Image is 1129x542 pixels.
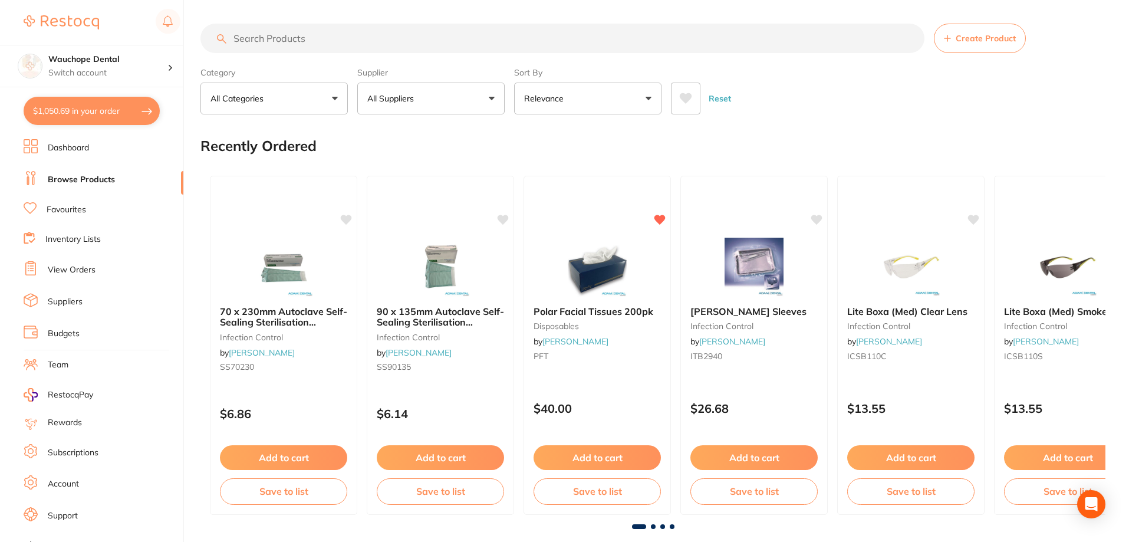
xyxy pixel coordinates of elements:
[847,352,975,361] small: ICSB110C
[1004,336,1079,347] span: by
[690,352,818,361] small: ITB2940
[24,388,38,402] img: RestocqPay
[24,15,99,29] img: Restocq Logo
[229,347,295,358] a: [PERSON_NAME]
[847,321,975,331] small: infection control
[847,445,975,470] button: Add to cart
[24,97,160,125] button: $1,050.69 in your order
[48,142,89,154] a: Dashboard
[705,83,735,114] button: Reset
[934,24,1026,53] button: Create Product
[514,83,661,114] button: Relevance
[534,352,661,361] small: PFT
[1029,238,1106,297] img: Lite Boxa (Med) Smoke Lens
[200,83,348,114] button: All Categories
[690,336,765,347] span: by
[534,445,661,470] button: Add to cart
[200,138,317,155] h2: Recently Ordered
[220,407,347,421] p: $6.86
[402,238,479,297] img: 90 x 135mm Autoclave Self-Sealing Sterilisation Pouches 200/pk
[24,9,99,36] a: Restocq Logo
[48,174,115,186] a: Browse Products
[200,24,924,53] input: Search Products
[48,510,78,522] a: Support
[220,362,347,372] small: SS70230
[534,478,661,504] button: Save to list
[357,67,505,78] label: Supplier
[220,306,347,328] b: 70 x 230mm Autoclave Self-Sealing Sterilisation Pouches 200/pk
[48,67,167,79] p: Switch account
[690,321,818,331] small: infection control
[48,417,82,429] a: Rewards
[45,234,101,245] a: Inventory Lists
[524,93,568,104] p: Relevance
[699,336,765,347] a: [PERSON_NAME]
[856,336,922,347] a: [PERSON_NAME]
[367,93,419,104] p: All Suppliers
[377,407,504,421] p: $6.14
[220,445,347,470] button: Add to cart
[716,238,792,297] img: Tray Barrier Sleeves
[873,238,949,297] img: Lite Boxa (Med) Clear Lens
[534,336,608,347] span: by
[48,478,79,490] a: Account
[559,238,636,297] img: Polar Facial Tissues 200pk
[377,333,504,342] small: infection control
[48,328,80,340] a: Budgets
[847,402,975,415] p: $13.55
[534,321,661,331] small: disposables
[377,306,504,328] b: 90 x 135mm Autoclave Self-Sealing Sterilisation Pouches 200/pk
[18,54,42,78] img: Wauchope Dental
[690,445,818,470] button: Add to cart
[200,67,348,78] label: Category
[847,478,975,504] button: Save to list
[534,402,661,415] p: $40.00
[534,306,661,317] b: Polar Facial Tissues 200pk
[220,478,347,504] button: Save to list
[48,264,96,276] a: View Orders
[377,478,504,504] button: Save to list
[1077,490,1105,518] div: Open Intercom Messenger
[220,333,347,342] small: infection control
[48,54,167,65] h4: Wauchope Dental
[48,389,93,401] span: RestocqPay
[377,445,504,470] button: Add to cart
[847,336,922,347] span: by
[847,306,975,317] b: Lite Boxa (Med) Clear Lens
[542,336,608,347] a: [PERSON_NAME]
[956,34,1016,43] span: Create Product
[690,478,818,504] button: Save to list
[514,67,661,78] label: Sort By
[47,204,86,216] a: Favourites
[386,347,452,358] a: [PERSON_NAME]
[210,93,268,104] p: All Categories
[48,447,98,459] a: Subscriptions
[377,362,504,372] small: SS90135
[690,402,818,415] p: $26.68
[24,388,93,402] a: RestocqPay
[245,238,322,297] img: 70 x 230mm Autoclave Self-Sealing Sterilisation Pouches 200/pk
[377,347,452,358] span: by
[48,359,68,371] a: Team
[220,347,295,358] span: by
[1013,336,1079,347] a: [PERSON_NAME]
[690,306,818,317] b: Tray Barrier Sleeves
[357,83,505,114] button: All Suppliers
[48,296,83,308] a: Suppliers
